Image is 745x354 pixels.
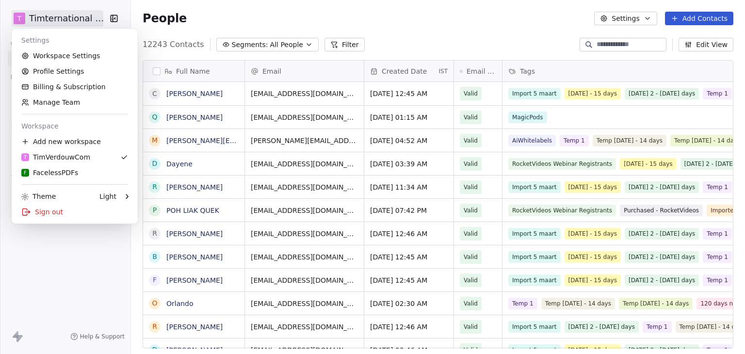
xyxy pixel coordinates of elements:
[21,192,56,201] div: Theme
[24,169,27,177] span: F
[16,64,134,79] a: Profile Settings
[21,152,90,162] div: TimVerdouwCom
[16,48,134,64] a: Workspace Settings
[21,168,78,177] div: FacelessPDFs
[99,192,116,201] div: Light
[16,134,134,149] div: Add new workspace
[16,32,134,48] div: Settings
[16,118,134,134] div: Workspace
[16,95,134,110] a: Manage Team
[16,204,134,220] div: Sign out
[16,79,134,95] a: Billing & Subscription
[24,154,27,161] span: T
